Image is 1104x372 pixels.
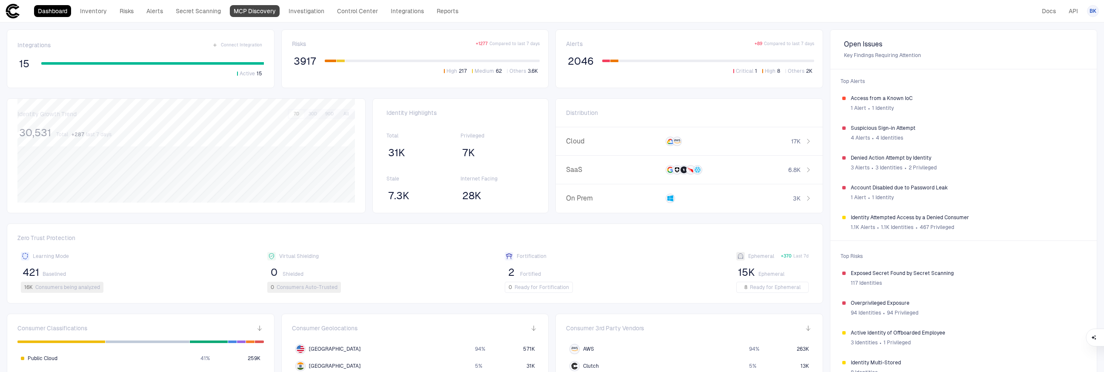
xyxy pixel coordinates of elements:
span: 1 Alert [851,105,866,112]
span: 15 [19,57,29,70]
span: 571K [523,346,535,352]
span: 1 Identity [872,194,894,201]
span: 8 [744,284,747,291]
button: Critical1 [732,67,759,75]
span: Open Issues [844,40,1084,49]
span: 94 Privileged [887,309,918,316]
span: 421 [23,266,39,279]
span: Identity Growth Trend [17,110,77,118]
span: 3 Identities [875,164,902,171]
button: 90D [322,110,337,118]
span: 6.8K [788,166,801,174]
span: + 370 [781,253,792,259]
button: 28K [460,189,483,203]
span: Top Alerts [835,73,1092,90]
span: ∙ [871,161,874,174]
img: US [297,345,304,353]
span: Baselined [43,271,66,278]
button: 2 [505,266,518,279]
div: Clutch [571,363,578,369]
span: Privileged [460,132,535,139]
button: All [338,110,354,118]
span: last 7 days [86,131,112,138]
button: 7K [460,146,477,160]
span: 3K [793,195,801,202]
span: SaaS [566,166,647,174]
span: [GEOGRAPHIC_DATA] [309,363,360,369]
a: Alerts [143,5,167,17]
span: Total [56,131,68,138]
span: 62 [496,68,502,74]
span: Fortification [517,253,546,260]
span: Exposed Secret Found by Secret Scanning [851,270,1085,277]
span: [GEOGRAPHIC_DATA] [309,346,360,352]
span: 259K [248,355,260,362]
span: Active Identity of Offboarded Employee [851,329,1085,336]
button: High217 [442,67,469,75]
span: 30,531 [19,126,51,139]
span: 7.3K [388,189,409,202]
span: Account Disabled due to Password Leak [851,184,1085,191]
button: 8Ready for Ephemeral [736,282,809,293]
span: ∙ [868,191,871,204]
span: ∙ [872,132,875,144]
span: Clutch [583,363,599,369]
span: 31K [526,363,535,369]
span: ∙ [904,161,907,174]
span: Ready for Fortification [515,284,569,291]
span: Key Findings Requiring Attention [844,52,1084,59]
span: Top Risks [835,248,1092,265]
span: 1 Privileged [884,339,911,346]
span: 15K [738,266,755,279]
a: Integrations [387,5,428,17]
span: 31K [388,146,405,159]
span: 5 % [749,363,756,369]
div: AWS [571,346,578,352]
span: 2046 [568,55,594,68]
button: 31K [386,146,407,160]
button: 421 [21,266,41,279]
span: 94 % [475,346,485,352]
span: 1.1K Identities [881,224,913,231]
span: Fortified [520,271,541,278]
button: BK [1087,5,1099,17]
span: ∙ [879,336,882,349]
span: Shielded [283,271,303,278]
span: Last 7d [793,253,809,259]
button: Connect Integration [211,40,264,50]
span: 8 [777,68,780,74]
span: Learning Mode [33,253,69,260]
span: + 1277 [476,41,488,47]
button: High8 [761,67,782,75]
span: Integrations [17,41,51,49]
span: Compared to last 7 days [489,41,540,47]
span: Total [386,132,460,139]
span: 2 Privileged [909,164,937,171]
span: Active [240,70,255,77]
a: Risks [116,5,137,17]
button: Medium62 [470,67,503,75]
span: BK [1090,8,1096,14]
span: 263K [797,346,809,352]
span: High [765,68,775,74]
span: Distribution [566,109,598,117]
span: 94 Identities [851,309,881,316]
a: Reports [433,5,462,17]
a: MCP Discovery [230,5,280,17]
span: + 89 [755,41,762,47]
button: 7.3K [386,189,411,203]
button: 30D [305,110,320,118]
span: 3 Identities [851,339,878,346]
a: API [1065,5,1082,17]
span: 41 % [200,355,210,362]
span: 4 Identities [876,134,903,141]
span: ∙ [868,102,871,114]
a: Control Center [333,5,382,17]
span: Ready for Ephemeral [750,284,801,291]
span: 5 % [475,363,482,369]
span: Identity Attempted Access by a Denied Consumer [851,214,1085,221]
span: ∙ [915,221,918,234]
img: IN [297,362,304,370]
span: Consumer 3rd Party Vendors [566,324,644,332]
span: Consumer Classifications [17,324,87,332]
